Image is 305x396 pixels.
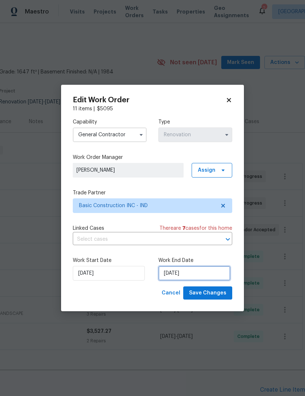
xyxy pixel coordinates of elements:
[162,289,180,298] span: Cancel
[159,225,232,232] span: There are case s for this home
[97,106,113,111] span: $ 5095
[182,226,185,231] span: 7
[158,127,232,142] input: Select...
[223,234,233,244] button: Open
[222,130,231,139] button: Show options
[79,202,215,209] span: Basic Construction INC - IND
[137,130,146,139] button: Show options
[158,266,230,281] input: M/D/YYYY
[73,96,226,104] h2: Edit Work Order
[73,234,212,245] input: Select cases
[73,266,145,281] input: M/D/YYYY
[158,118,232,126] label: Type
[158,257,232,264] label: Work End Date
[73,105,232,113] div: 11 items |
[73,154,232,161] label: Work Order Manager
[183,286,232,300] button: Save Changes
[198,167,215,174] span: Assign
[73,257,147,264] label: Work Start Date
[159,286,183,300] button: Cancel
[73,118,147,126] label: Capability
[189,289,226,298] span: Save Changes
[73,127,147,142] input: Select...
[73,189,232,197] label: Trade Partner
[76,167,180,174] span: [PERSON_NAME]
[73,225,104,232] span: Linked Cases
